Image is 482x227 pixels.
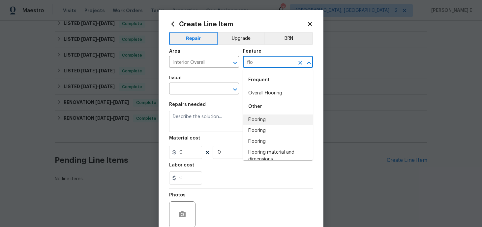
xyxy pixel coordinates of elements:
[169,32,218,45] button: Repair
[169,49,180,54] h5: Area
[243,99,313,114] div: Other
[230,58,240,67] button: Open
[264,32,313,45] button: BRN
[169,76,182,80] h5: Issue
[243,72,313,88] div: Frequent
[230,85,240,94] button: Open
[243,114,313,125] li: Flooring
[218,32,265,45] button: Upgrade
[169,20,307,28] h2: Create Line Item
[243,49,261,54] h5: Feature
[304,58,314,67] button: Close
[169,136,200,140] h5: Material cost
[243,88,313,99] li: Overall Flooring
[169,193,186,197] h5: Photos
[169,102,206,107] h5: Repairs needed
[296,58,305,67] button: Clear
[243,147,313,165] li: Flooring material and dimensions
[243,125,313,136] li: Flooring
[169,163,194,167] h5: Labor cost
[243,136,313,147] li: Flooring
